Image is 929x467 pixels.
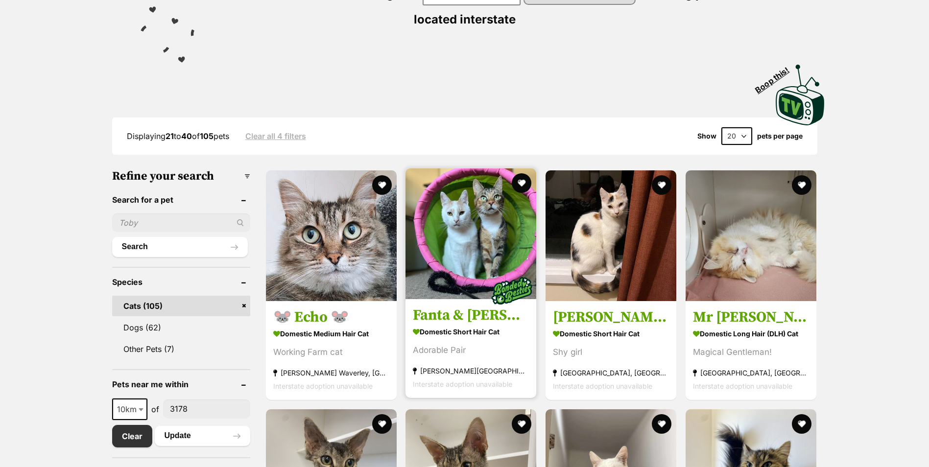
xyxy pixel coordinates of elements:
button: favourite [652,175,671,195]
h3: Mr [PERSON_NAME] [693,308,809,327]
button: favourite [512,173,531,193]
div: Shy girl [553,346,669,359]
span: Interstate adoption unavailable [553,382,652,390]
div: Working Farm cat [273,346,389,359]
a: Dogs (62) [112,317,250,338]
span: Interstate adoption unavailable [413,380,512,388]
strong: [PERSON_NAME][GEOGRAPHIC_DATA] [413,364,529,377]
button: favourite [372,175,391,195]
strong: [GEOGRAPHIC_DATA], [GEOGRAPHIC_DATA] [553,366,669,379]
img: 🐭 Echo 🐭 - Domestic Medium Hair Cat [266,170,397,301]
a: Clear all 4 filters [245,132,306,140]
h3: [PERSON_NAME] ** 2nd Chance Cat Rescue** [553,308,669,327]
button: favourite [792,175,811,195]
img: bonded besties [487,266,536,315]
strong: [GEOGRAPHIC_DATA], [GEOGRAPHIC_DATA] [693,366,809,379]
button: favourite [652,414,671,434]
strong: Domestic Short Hair Cat [413,325,529,339]
img: PetRescue TV logo [776,65,825,125]
strong: 21 [166,131,174,141]
img: Lilly ** 2nd Chance Cat Rescue** - Domestic Short Hair Cat [546,170,676,301]
strong: Domestic Medium Hair Cat [273,327,389,341]
input: postcode [163,399,250,418]
strong: Domestic Long Hair (DLH) Cat [693,327,809,341]
strong: Domestic Short Hair Cat [553,327,669,341]
button: favourite [372,414,391,434]
span: Interstate adoption unavailable [273,382,373,390]
label: pets per page [757,132,803,140]
a: Boop this! [776,56,825,127]
a: Other Pets (7) [112,339,250,359]
span: Boop this! [753,59,798,94]
h3: Fanta & [PERSON_NAME] [413,306,529,325]
header: Search for a pet [112,195,250,204]
span: Displaying to of pets [127,131,229,141]
button: Update [155,426,250,445]
header: Species [112,278,250,286]
button: favourite [512,414,531,434]
div: Adorable Pair [413,344,529,357]
a: 🐭 Echo 🐭 Domestic Medium Hair Cat Working Farm cat [PERSON_NAME] Waverley, [GEOGRAPHIC_DATA] Inte... [266,301,397,400]
div: Magical Gentleman! [693,346,809,359]
button: favourite [792,414,811,434]
h3: Refine your search [112,169,250,183]
a: Cats (105) [112,296,250,316]
span: Show [697,132,716,140]
strong: 40 [181,131,192,141]
span: Interstate adoption unavailable [693,382,792,390]
img: Fanta & Nina - Domestic Short Hair Cat [405,168,536,299]
input: Toby [112,213,250,232]
strong: 105 [200,131,214,141]
span: 10km [112,398,147,420]
a: Clear [112,425,152,447]
strong: [PERSON_NAME] Waverley, [GEOGRAPHIC_DATA] [273,366,389,379]
a: Mr [PERSON_NAME] Domestic Long Hair (DLH) Cat Magical Gentleman! [GEOGRAPHIC_DATA], [GEOGRAPHIC_D... [686,301,816,400]
a: [PERSON_NAME] ** 2nd Chance Cat Rescue** Domestic Short Hair Cat Shy girl [GEOGRAPHIC_DATA], [GEO... [546,301,676,400]
header: Pets near me within [112,380,250,389]
a: Fanta & [PERSON_NAME] Domestic Short Hair Cat Adorable Pair [PERSON_NAME][GEOGRAPHIC_DATA] Inters... [405,299,536,398]
span: of [151,403,159,415]
span: 10km [113,402,146,416]
img: Mr Mistoffelees - Domestic Long Hair (DLH) Cat [686,170,816,301]
button: Search [112,237,248,257]
h3: 🐭 Echo 🐭 [273,308,389,327]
